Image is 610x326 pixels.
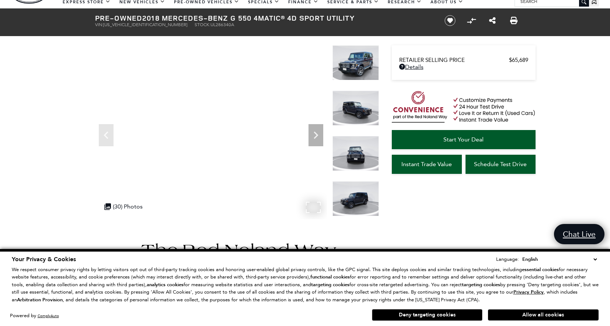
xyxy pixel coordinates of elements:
[399,57,528,63] a: Retailer Selling Price $65,689
[332,45,379,80] img: Used 2018 designo Mystic Blue Metallic Mercedes-Benz G 550 image 1
[509,57,528,63] span: $65,689
[332,91,379,126] img: Used 2018 designo Mystic Blue Metallic Mercedes-Benz G 550 image 2
[520,255,599,263] select: Language Select
[392,130,536,149] a: Start Your Deal
[310,274,350,280] strong: functional cookies
[442,15,458,27] button: Save vehicle
[462,281,500,288] strong: targeting cookies
[103,22,187,27] span: [US_VEHICLE_IDENTIFICATION_NUMBER]
[401,161,452,168] span: Instant Trade Value
[210,22,234,27] span: UL286340A
[195,22,210,27] span: Stock:
[513,289,544,295] a: Privacy Policy
[17,297,63,303] strong: Arbitration Provision
[510,16,517,25] a: Print this Pre-Owned 2018 Mercedes-Benz G 550 4MATIC® 4D Sport Utility
[399,63,528,70] a: Details
[474,161,527,168] span: Schedule Test Drive
[392,155,462,174] a: Instant Trade Value
[466,15,477,26] button: Compare Vehicle
[38,313,59,318] a: ComplyAuto
[399,57,509,63] span: Retailer Selling Price
[489,16,496,25] a: Share this Pre-Owned 2018 Mercedes-Benz G 550 4MATIC® 4D Sport Utility
[95,14,432,22] h1: 2018 Mercedes-Benz G 550 4MATIC® 4D Sport Utility
[554,224,604,244] a: Chat Live
[101,199,146,214] div: (30) Photos
[443,136,484,143] span: Start Your Deal
[488,309,599,320] button: Allow all cookies
[466,155,536,174] a: Schedule Test Drive
[10,313,59,318] div: Powered by
[309,124,323,146] div: Next
[496,257,519,262] div: Language:
[95,13,142,23] strong: Pre-Owned
[95,22,103,27] span: VIN:
[95,45,327,219] iframe: Interactive Walkaround/Photo gallery of the vehicle/product
[332,181,379,216] img: Used 2018 designo Mystic Blue Metallic Mercedes-Benz G 550 image 4
[311,281,349,288] strong: targeting cookies
[12,255,76,263] span: Your Privacy & Cookies
[332,136,379,171] img: Used 2018 designo Mystic Blue Metallic Mercedes-Benz G 550 image 3
[12,266,599,304] p: We respect consumer privacy rights by letting visitors opt out of third-party tracking cookies an...
[372,309,482,321] button: Deny targeting cookies
[522,266,559,273] strong: essential cookies
[559,229,599,239] span: Chat Live
[513,289,544,295] u: Privacy Policy
[147,281,184,288] strong: analytics cookies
